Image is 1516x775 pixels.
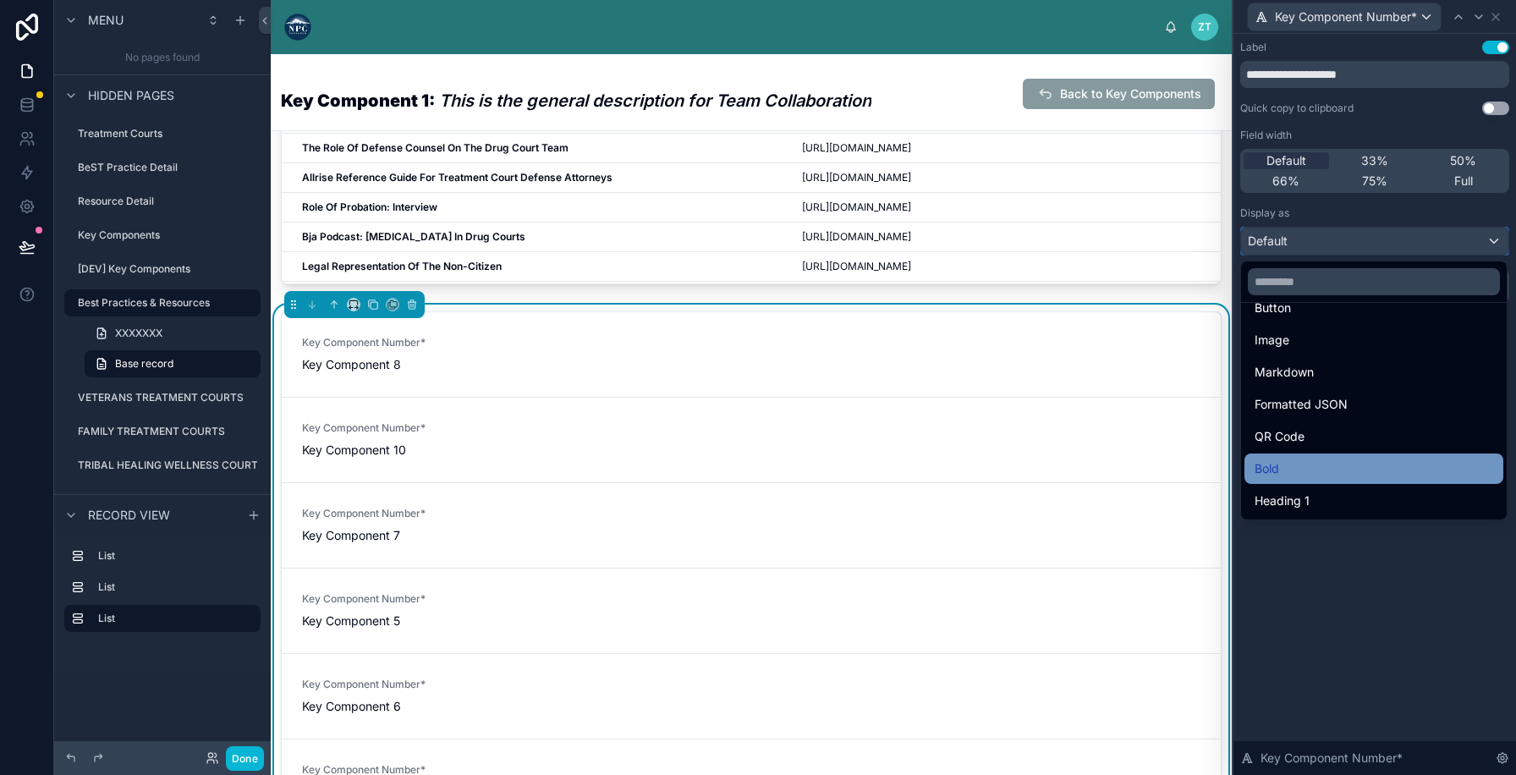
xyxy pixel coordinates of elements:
label: Best Practices & Resources [78,296,250,310]
label: FAMILY TREATMENT COURTS [78,425,257,438]
strong: Key Component 1: [281,91,435,111]
span: Key Component 7 [302,527,512,544]
a: [DEV] Key Components [64,256,261,283]
span: Key Component Number* [302,678,512,691]
label: VETERANS TREATMENT COURTS [78,391,257,404]
span: Key Component Number* [302,336,512,349]
a: Key Component Number*Key Component 10 [282,397,1221,482]
a: Key Component Number*Key Component 8 [282,312,1221,397]
span: ZT [1198,20,1211,34]
a: Resource Detail [64,188,261,215]
a: VETERANS TREATMENT COURTS [64,384,261,411]
img: App logo [284,14,311,41]
a: XXXXXXX [85,320,261,347]
span: Markdown [1255,362,1314,382]
span: Key Component Number* [302,592,512,606]
span: Bold [1255,459,1279,479]
a: Treatment Courts [64,120,261,147]
span: Key Component Number* [302,507,512,520]
a: Key Components [64,222,261,249]
span: Menu [88,12,124,29]
a: Key Component Number*Key Component 6 [282,653,1221,739]
span: Button [1255,298,1291,318]
span: Record view [88,507,170,524]
label: [DEV] Key Components [78,262,257,276]
div: scrollable content [325,24,1164,30]
em: This is the general description for Team Collaboration [439,91,871,111]
span: Key Component 5 [302,613,512,629]
span: XXXXXXX [115,327,162,340]
span: Key Component 6 [302,698,512,715]
span: Image [1255,330,1289,350]
a: Key Component Number*Key Component 5 [282,568,1221,653]
label: TRIBAL HEALING WELLNESS COURTS [78,459,265,472]
a: TRIBAL HEALING WELLNESS COURTS [64,452,261,479]
span: Key Component Number* [302,421,512,435]
label: Key Components [78,228,257,242]
label: Resource Detail [78,195,257,208]
span: Base record [115,357,173,371]
label: List [98,580,254,594]
span: Key Component 10 [302,442,512,459]
a: BeST Practice Detail [64,154,261,181]
a: Key Component Number*Key Component 7 [282,482,1221,568]
label: List [98,549,254,563]
div: scrollable content [54,535,271,649]
a: FAMILY TREATMENT COURTS [64,418,261,445]
button: Done [226,746,264,771]
div: No pages found [54,41,271,74]
span: QR Code [1255,426,1305,447]
a: Best Practices & Resources [64,289,261,316]
label: List [98,612,247,625]
label: BeST Practice Detail [78,161,257,174]
span: Key Component 8 [302,356,512,373]
span: Heading 1 [1255,491,1310,511]
a: Base record [85,350,261,377]
span: Formatted JSON [1255,394,1348,415]
label: Treatment Courts [78,127,257,140]
span: Hidden pages [88,87,174,104]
